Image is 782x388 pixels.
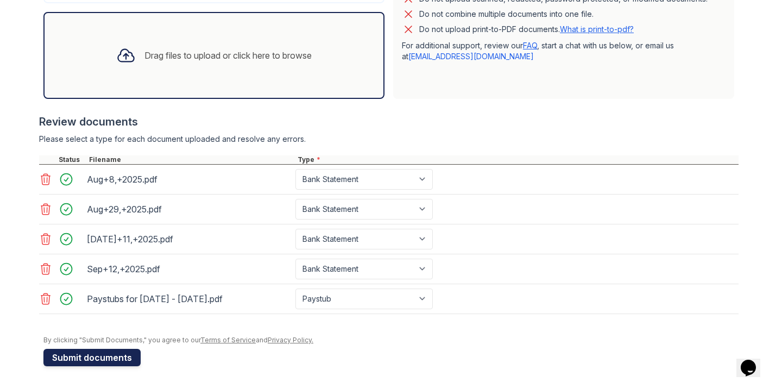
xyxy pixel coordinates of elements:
[200,336,256,344] a: Terms of Service
[295,155,739,164] div: Type
[43,336,739,345] div: By clicking "Submit Documents," you agree to our and
[268,336,313,344] a: Privacy Policy.
[87,230,291,248] div: [DATE]+11,+2025.pdf
[144,49,312,62] div: Drag files to upload or click here to browse
[408,52,534,61] a: [EMAIL_ADDRESS][DOMAIN_NAME]
[419,24,634,35] p: Do not upload print-to-PDF documents.
[56,155,87,164] div: Status
[87,155,295,164] div: Filename
[87,171,291,188] div: Aug+8,+2025.pdf
[736,345,771,377] iframe: chat widget
[87,290,291,308] div: Paystubs for [DATE] - [DATE].pdf
[419,8,594,21] div: Do not combine multiple documents into one file.
[39,134,739,145] div: Please select a type for each document uploaded and resolve any errors.
[39,114,739,129] div: Review documents
[87,201,291,218] div: Aug+29,+2025.pdf
[523,41,537,50] a: FAQ
[560,24,634,34] a: What is print-to-pdf?
[87,260,291,278] div: Sep+12,+2025.pdf
[43,349,141,366] button: Submit documents
[402,40,726,62] p: For additional support, review our , start a chat with us below, or email us at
